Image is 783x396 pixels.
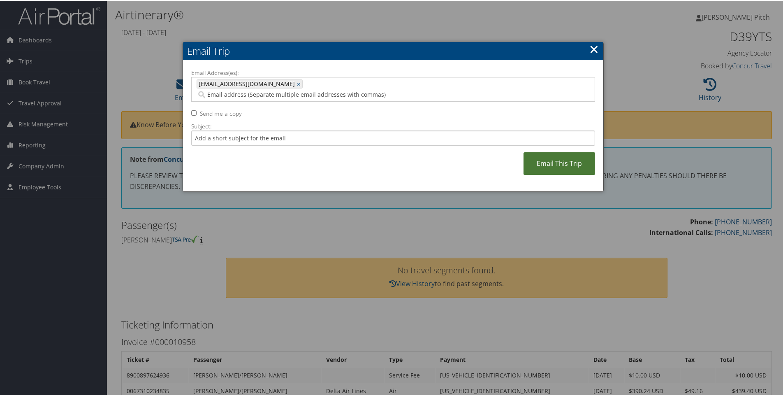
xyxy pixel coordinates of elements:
[524,151,595,174] a: Email This Trip
[191,121,595,130] label: Subject:
[191,130,595,145] input: Add a short subject for the email
[191,68,595,76] label: Email Address(es):
[197,79,295,87] span: [EMAIL_ADDRESS][DOMAIN_NAME]
[197,90,517,98] input: Email address (Separate multiple email addresses with commas)
[183,41,603,59] h2: Email Trip
[200,109,242,117] label: Send me a copy
[589,40,599,56] a: ×
[297,79,302,87] a: ×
